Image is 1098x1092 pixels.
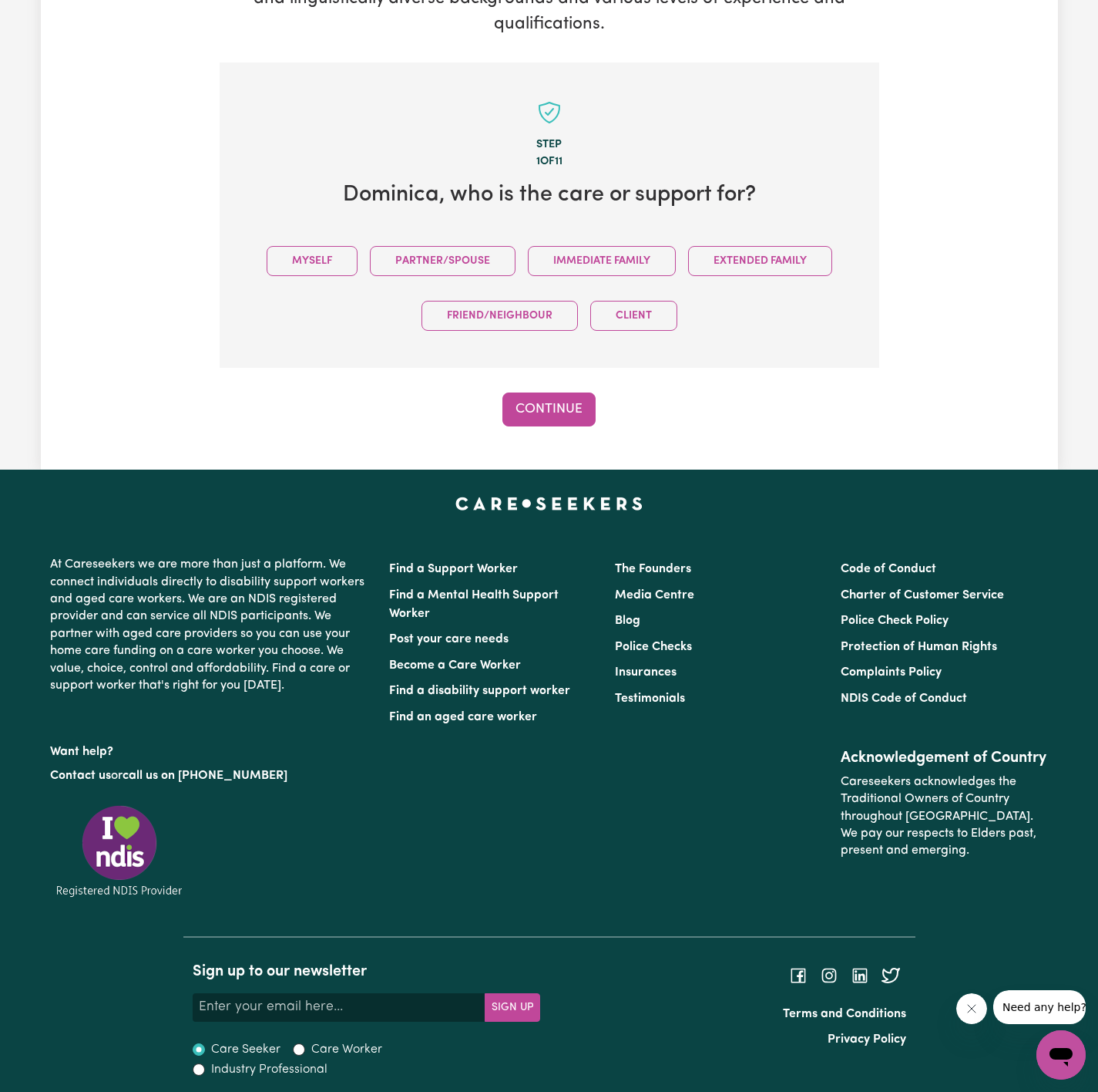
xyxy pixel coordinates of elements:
[389,563,518,575] a: Find a Support Worker
[244,153,855,170] div: 1 of 11
[389,633,509,645] a: Post your care needs
[881,969,900,982] a: Follow Careseekers on Twitter
[50,770,111,782] a: Contact us
[267,246,358,276] button: Myself
[993,990,1086,1024] iframe: Message from company
[389,685,570,697] a: Find a disability support worker
[841,666,942,679] a: Complaints Policy
[389,711,537,723] a: Find an aged care worker
[502,393,596,426] button: Continue
[615,615,640,627] a: Blog
[485,993,540,1021] button: Subscribe
[370,246,515,276] button: Partner/Spouse
[615,666,677,679] a: Insurances
[590,301,677,331] button: Client
[193,993,485,1021] input: Enter your email here...
[841,589,1004,602] a: Charter of Customer Service
[244,182,855,209] h2: Dominica , who is the care or support for?
[615,641,692,653] a: Police Checks
[841,615,949,627] a: Police Check Policy
[311,1040,382,1059] label: Care Worker
[50,761,371,790] p: or
[50,550,371,700] p: At Careseekers we are more than just a platform. We connect individuals directly to disability su...
[1036,1030,1086,1080] iframe: Button to launch messaging window
[851,969,869,982] a: Follow Careseekers on LinkedIn
[615,693,685,705] a: Testimonials
[841,693,967,705] a: NDIS Code of Conduct
[841,767,1048,866] p: Careseekers acknowledges the Traditional Owners of Country throughout [GEOGRAPHIC_DATA]. We pay o...
[841,749,1048,767] h2: Acknowledgement of Country
[389,659,521,672] a: Become a Care Worker
[50,803,189,899] img: Registered NDIS provider
[615,589,694,602] a: Media Centre
[841,563,936,575] a: Code of Conduct
[50,737,371,760] p: Want help?
[615,563,691,575] a: The Founders
[193,962,540,981] h2: Sign up to our newsletter
[389,589,559,620] a: Find a Mental Health Support Worker
[421,301,578,331] button: Friend/Neighbour
[9,11,93,23] span: Need any help?
[828,1033,906,1046] a: Privacy Policy
[820,969,838,982] a: Follow Careseekers on Instagram
[688,246,832,276] button: Extended Family
[244,136,855,153] div: Step
[211,1060,327,1079] label: Industry Professional
[956,993,987,1024] iframe: Close message
[841,641,997,653] a: Protection of Human Rights
[789,969,808,982] a: Follow Careseekers on Facebook
[783,1008,906,1020] a: Terms and Conditions
[211,1040,280,1059] label: Care Seeker
[528,246,676,276] button: Immediate Family
[455,497,643,510] a: Careseekers home page
[123,770,287,782] a: call us on [PHONE_NUMBER]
